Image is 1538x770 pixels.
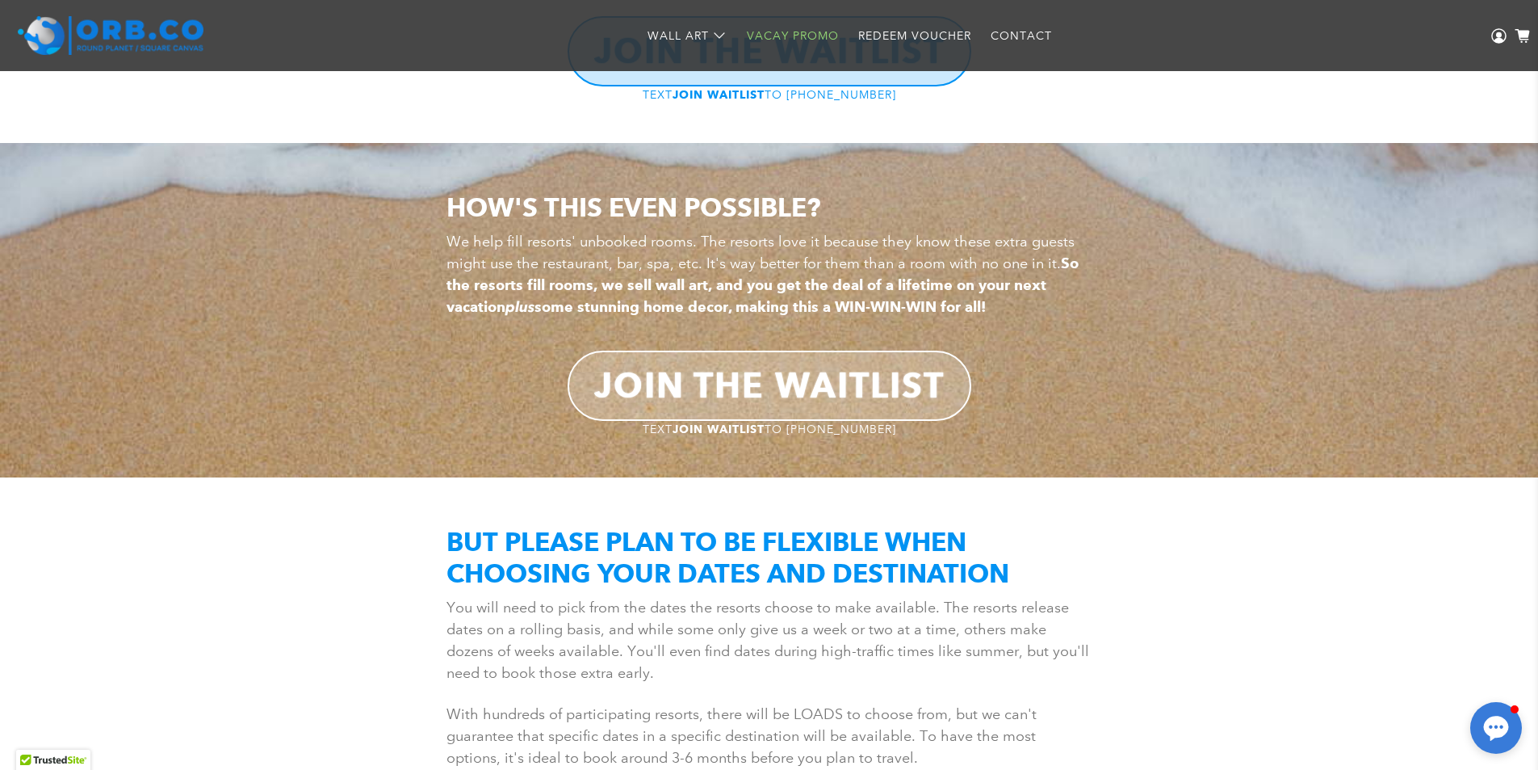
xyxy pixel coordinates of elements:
[446,255,1079,316] strong: So the resorts fill rooms, we sell wall art, and you get the deal of a lifetime on your next vaca...
[594,30,945,72] b: JOIN THE WAITLIST
[446,233,1079,316] span: We help fill resorts' unbooked rooms. The resorts love it because they know these extra guests mi...
[643,421,896,436] a: TEXTJOIN WAITLISTTO [PHONE_NUMBER]
[643,87,896,102] span: TEXT TO [PHONE_NUMBER]
[643,422,896,436] span: TEXT TO [PHONE_NUMBER]
[446,526,1092,589] h2: BUT PLEASE PLAN TO BE FLEXIBLE WHEN CHOOSING YOUR DATES AND DESTINATION
[568,351,971,421] a: JOIN THE WAITLIST
[594,364,945,406] b: JOIN THE WAITLIST
[446,191,1092,223] h2: HOW'S THIS EVEN POSSIBLE?
[638,15,737,57] a: Wall Art
[737,15,849,57] a: Vacay Promo
[981,15,1062,57] a: Contact
[1470,702,1522,754] button: Open chat window
[673,88,765,102] strong: JOIN WAITLIST
[446,705,1037,767] span: With hundreds of participating resorts, there will be LOADS to choose from, but we can't guarante...
[446,599,1089,682] span: You will need to pick from the dates the resorts choose to make available. The resorts release da...
[505,298,534,316] em: plus
[673,423,765,436] strong: JOIN WAITLIST
[643,86,896,102] a: TEXTJOIN WAITLISTTO [PHONE_NUMBER]
[849,15,981,57] a: Redeem Voucher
